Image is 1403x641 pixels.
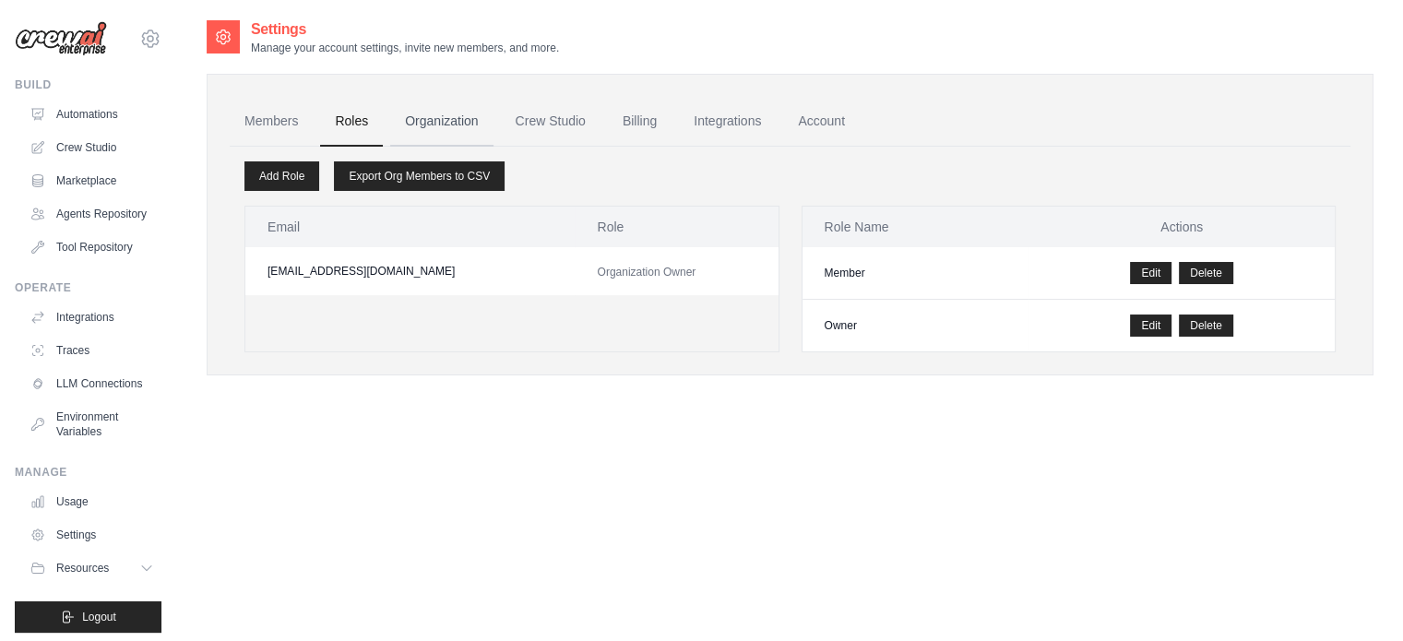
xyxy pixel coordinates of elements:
[597,266,696,279] span: Organization Owner
[15,21,107,56] img: Logo
[22,199,161,229] a: Agents Repository
[22,303,161,332] a: Integrations
[15,601,161,633] button: Logout
[575,207,778,247] th: Role
[783,97,860,147] a: Account
[15,77,161,92] div: Build
[15,465,161,480] div: Manage
[803,207,1029,247] th: Role Name
[245,247,575,295] td: [EMAIL_ADDRESS][DOMAIN_NAME]
[22,336,161,365] a: Traces
[22,520,161,550] a: Settings
[244,161,319,191] a: Add Role
[803,300,1029,352] td: Owner
[1179,262,1233,284] button: Delete
[230,97,313,147] a: Members
[22,133,161,162] a: Crew Studio
[1179,315,1233,337] button: Delete
[320,97,383,147] a: Roles
[22,487,161,516] a: Usage
[251,41,559,55] p: Manage your account settings, invite new members, and more.
[390,97,493,147] a: Organization
[22,166,161,196] a: Marketplace
[608,97,672,147] a: Billing
[82,610,116,624] span: Logout
[245,207,575,247] th: Email
[22,369,161,398] a: LLM Connections
[22,232,161,262] a: Tool Repository
[56,561,109,576] span: Resources
[22,402,161,446] a: Environment Variables
[334,161,505,191] a: Export Org Members to CSV
[22,100,161,129] a: Automations
[251,18,559,41] h2: Settings
[803,247,1029,300] td: Member
[679,97,776,147] a: Integrations
[1130,262,1171,284] a: Edit
[501,97,600,147] a: Crew Studio
[22,553,161,583] button: Resources
[15,280,161,295] div: Operate
[1028,207,1335,247] th: Actions
[1130,315,1171,337] a: Edit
